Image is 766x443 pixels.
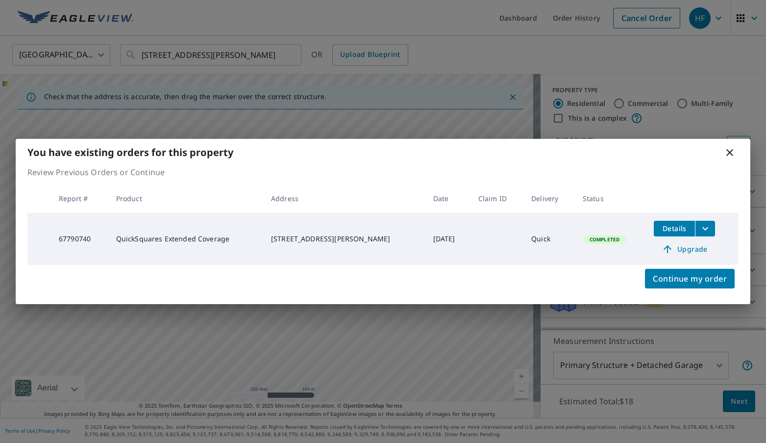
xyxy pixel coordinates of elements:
button: filesDropdownBtn-67790740 [695,221,715,236]
a: Upgrade [654,241,715,257]
td: Quick [523,213,575,265]
p: Review Previous Orders or Continue [27,166,739,178]
div: [STREET_ADDRESS][PERSON_NAME] [271,234,418,244]
span: Details [660,224,689,233]
button: detailsBtn-67790740 [654,221,695,236]
th: Date [425,184,470,213]
th: Claim ID [470,184,523,213]
span: Completed [584,236,625,243]
th: Status [575,184,646,213]
td: [DATE] [425,213,470,265]
td: 67790740 [51,213,108,265]
td: QuickSquares Extended Coverage [108,213,263,265]
th: Product [108,184,263,213]
th: Address [263,184,425,213]
b: You have existing orders for this property [27,146,233,159]
span: Upgrade [660,243,709,255]
th: Delivery [523,184,575,213]
th: Report # [51,184,108,213]
span: Continue my order [653,272,727,286]
button: Continue my order [645,269,735,288]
